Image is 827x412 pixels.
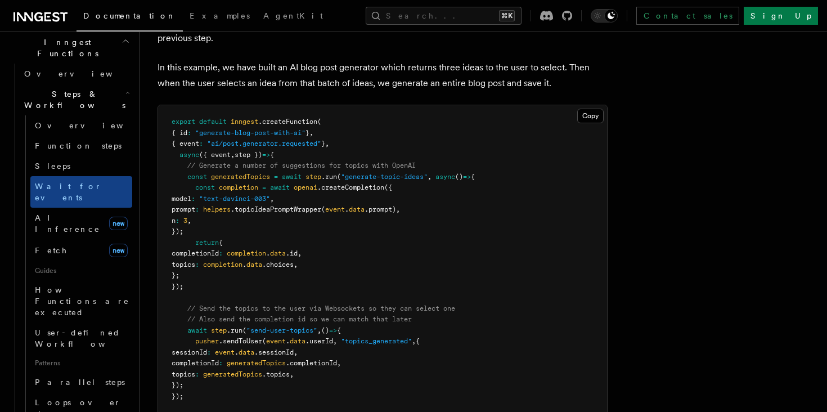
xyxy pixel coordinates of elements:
[9,32,132,64] button: Inngest Functions
[317,326,321,334] span: ,
[262,370,290,378] span: .topics
[30,354,132,372] span: Patterns
[321,326,329,334] span: ()
[195,337,219,345] span: pusher
[203,205,231,213] span: helpers
[195,239,219,247] span: return
[333,337,337,345] span: ,
[321,140,325,147] span: }
[30,239,132,262] a: Fetchnew
[235,348,239,356] span: .
[30,372,132,392] a: Parallel steps
[172,359,219,367] span: completionId
[325,205,345,213] span: event
[183,217,187,225] span: 3
[239,348,254,356] span: data
[187,304,455,312] span: // Send the topics to the user via Websockets so they can select one
[219,337,262,345] span: .sendToUser
[242,326,246,334] span: (
[231,151,235,159] span: ,
[270,183,290,191] span: await
[341,337,412,345] span: "topics_generated"
[305,337,333,345] span: .userId
[35,246,68,255] span: Fetch
[262,261,294,268] span: .choices
[471,173,475,181] span: {
[172,348,207,356] span: sessionId
[349,205,365,213] span: data
[270,195,274,203] span: ,
[499,10,515,21] kbd: ⌘K
[207,348,211,356] span: :
[577,109,604,123] button: Copy
[294,348,298,356] span: ,
[35,162,70,171] span: Sleeps
[35,285,129,317] span: How Functions are executed
[179,151,199,159] span: async
[158,60,608,91] p: In this example, we have built an AI blog post generator which returns three ideas to the user to...
[591,9,618,23] button: Toggle dark mode
[199,195,270,203] span: "text-davinci-003"
[30,323,132,354] a: User-defined Workflows
[9,37,122,59] span: Inngest Functions
[172,205,195,213] span: prompt
[246,261,262,268] span: data
[35,141,122,150] span: Function steps
[172,195,191,203] span: model
[262,183,266,191] span: =
[172,261,195,268] span: topics
[321,173,337,181] span: .run
[345,205,349,213] span: .
[270,151,274,159] span: {
[30,176,132,208] a: Wait for events
[636,7,739,25] a: Contact sales
[290,337,305,345] span: data
[298,249,302,257] span: ,
[199,140,203,147] span: :
[30,115,132,136] a: Overview
[172,140,199,147] span: { event
[187,326,207,334] span: await
[325,140,329,147] span: ,
[207,140,321,147] span: "ai/post.generator.requested"
[30,280,132,323] a: How Functions are executed
[294,261,298,268] span: ,
[227,326,242,334] span: .run
[195,261,199,268] span: :
[190,11,250,20] span: Examples
[20,84,132,115] button: Steps & Workflows
[257,3,330,30] a: AgentKit
[463,173,471,181] span: =>
[187,217,191,225] span: ,
[341,173,428,181] span: "generate-topic-ideas"
[195,205,199,213] span: :
[366,7,522,25] button: Search...⌘K
[199,118,227,126] span: default
[211,326,227,334] span: step
[215,348,235,356] span: event
[396,205,400,213] span: ,
[30,262,132,280] span: Guides
[172,381,183,389] span: });
[195,129,305,137] span: "generate-blog-post-with-ai"
[219,183,258,191] span: completion
[195,370,199,378] span: :
[30,208,132,239] a: AI Inferencenew
[317,118,321,126] span: (
[172,129,187,137] span: { id
[109,217,128,230] span: new
[35,182,102,202] span: Wait for events
[455,173,463,181] span: ()
[187,162,416,169] span: // Generate a number of suggestions for topics with OpenAI
[266,249,270,257] span: .
[172,227,183,235] span: });
[219,249,223,257] span: :
[258,118,317,126] span: .createFunction
[231,205,321,213] span: .topicIdeaPromptWrapper
[309,129,313,137] span: ,
[83,11,176,20] span: Documentation
[77,3,183,32] a: Documentation
[20,88,125,111] span: Steps & Workflows
[412,337,416,345] span: ,
[337,173,341,181] span: (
